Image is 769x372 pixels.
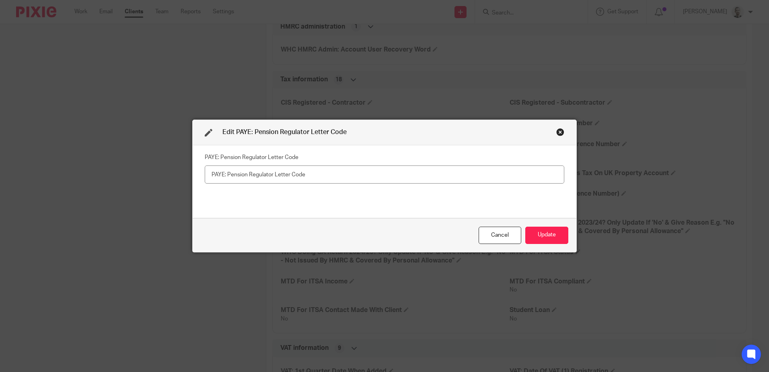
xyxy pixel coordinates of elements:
[205,165,564,184] input: PAYE: Pension Regulator Letter Code
[556,128,564,136] div: Close this dialog window
[479,227,521,244] div: Close this dialog window
[205,153,298,161] label: PAYE: Pension Regulator Letter Code
[222,129,347,135] span: Edit PAYE: Pension Regulator Letter Code
[525,227,568,244] button: Update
